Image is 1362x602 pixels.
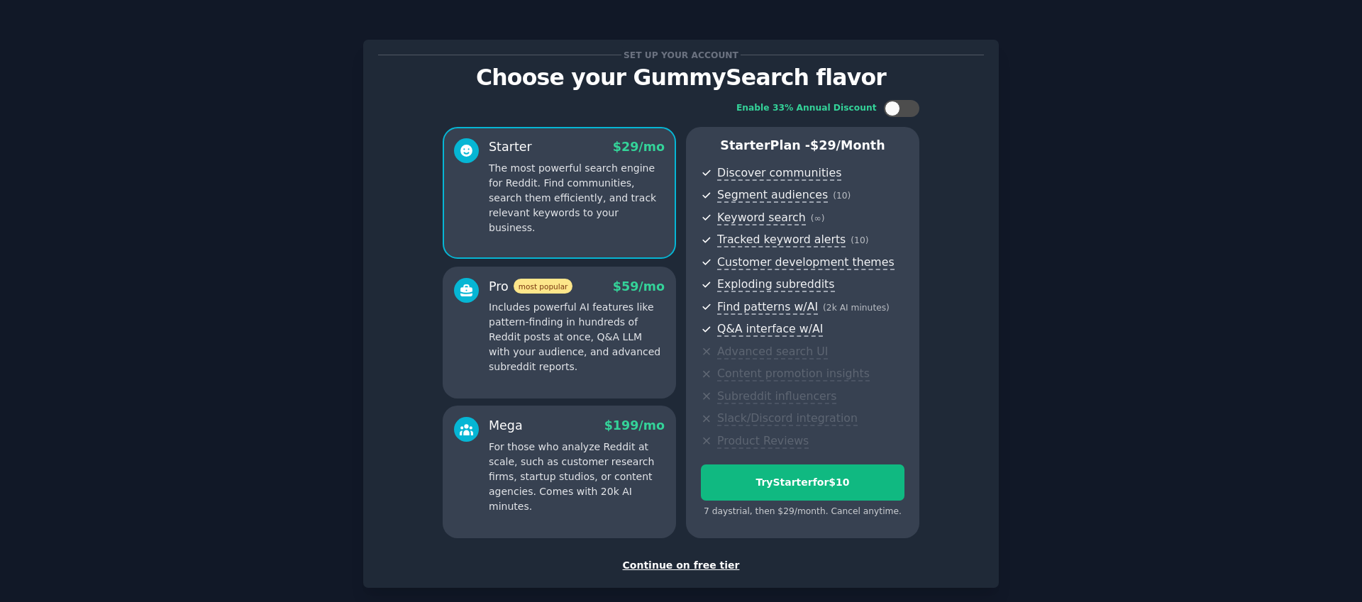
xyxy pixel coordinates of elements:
div: Continue on free tier [378,558,984,573]
span: ( ∞ ) [811,213,825,223]
span: $ 59 /mo [613,279,665,294]
p: Includes powerful AI features like pattern-finding in hundreds of Reddit posts at once, Q&A LLM w... [489,300,665,374]
div: 7 days trial, then $ 29 /month . Cancel anytime. [701,506,904,518]
div: Pro [489,278,572,296]
span: Discover communities [717,166,841,181]
span: Customer development themes [717,255,895,270]
span: ( 10 ) [833,191,851,201]
span: $ 29 /mo [613,140,665,154]
div: Mega [489,417,523,435]
span: Set up your account [621,48,741,62]
span: Exploding subreddits [717,277,834,292]
span: Content promotion insights [717,367,870,381]
span: ( 2k AI minutes ) [823,303,890,313]
span: Tracked keyword alerts [717,233,846,247]
div: Try Starter for $10 [702,475,904,490]
p: The most powerful search engine for Reddit. Find communities, search them efficiently, and track ... [489,161,665,235]
span: $ 29 /month [810,138,885,152]
div: Starter [489,138,532,156]
div: Enable 33% Annual Discount [736,102,877,115]
span: Advanced search UI [717,345,828,359]
span: ( 10 ) [851,235,868,245]
span: Product Reviews [717,434,809,449]
p: Starter Plan - [701,137,904,155]
button: TryStarterfor$10 [701,464,904,501]
span: $ 199 /mo [604,418,665,433]
span: Keyword search [717,211,806,225]
span: Subreddit influencers [717,389,836,404]
span: most popular [514,279,573,294]
span: Q&A interface w/AI [717,322,823,337]
span: Slack/Discord integration [717,411,858,426]
p: Choose your GummySearch flavor [378,65,984,90]
span: Find patterns w/AI [717,300,818,315]
span: Segment audiences [717,188,828,203]
p: For those who analyze Reddit at scale, such as customer research firms, startup studios, or conte... [489,440,665,514]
